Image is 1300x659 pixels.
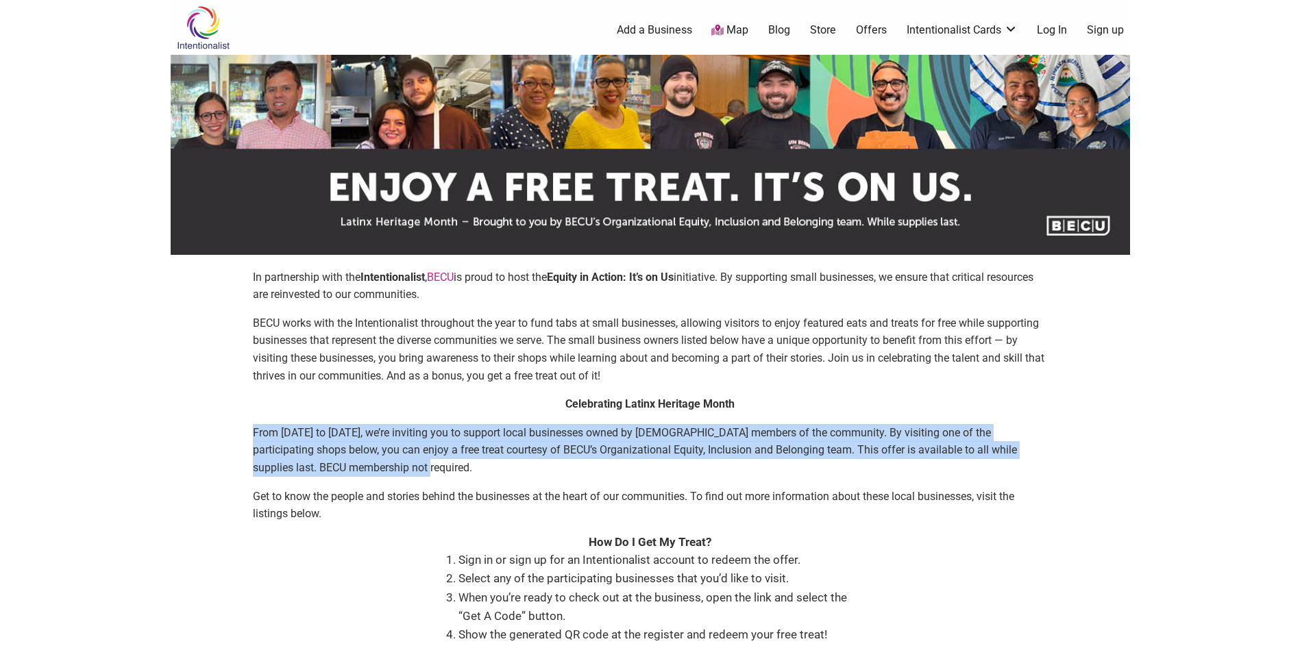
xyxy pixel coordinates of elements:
[253,424,1048,477] p: From [DATE] to [DATE], we’re inviting you to support local businesses owned by [DEMOGRAPHIC_DATA]...
[360,271,425,284] strong: Intentionalist
[458,588,856,625] li: When you’re ready to check out at the business, open the link and select the “Get A Code” button.
[427,271,454,284] a: BECU
[547,271,674,284] strong: Equity in Action: It’s on Us
[458,569,856,588] li: Select any of the participating businesses that you’d like to visit.
[171,5,236,50] img: Intentionalist
[907,23,1018,38] a: Intentionalist Cards
[253,488,1048,523] p: Get to know the people and stories behind the businesses at the heart of our communities. To find...
[1037,23,1067,38] a: Log In
[171,55,1130,255] img: sponsor logo
[458,551,856,569] li: Sign in or sign up for an Intentionalist account to redeem the offer.
[711,23,748,38] a: Map
[565,397,735,410] strong: Celebrating Latinx Heritage Month
[1087,23,1124,38] a: Sign up
[810,23,836,38] a: Store
[589,535,711,549] strong: How Do I Get My Treat?
[253,269,1048,303] p: In partnership with the , is proud to host the initiative. By supporting small businesses, we ens...
[768,23,790,38] a: Blog
[856,23,887,38] a: Offers
[617,23,692,38] a: Add a Business
[458,625,856,644] li: Show the generated QR code at the register and redeem your free treat!
[253,314,1048,384] p: BECU works with the Intentionalist throughout the year to fund tabs at small businesses, allowing...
